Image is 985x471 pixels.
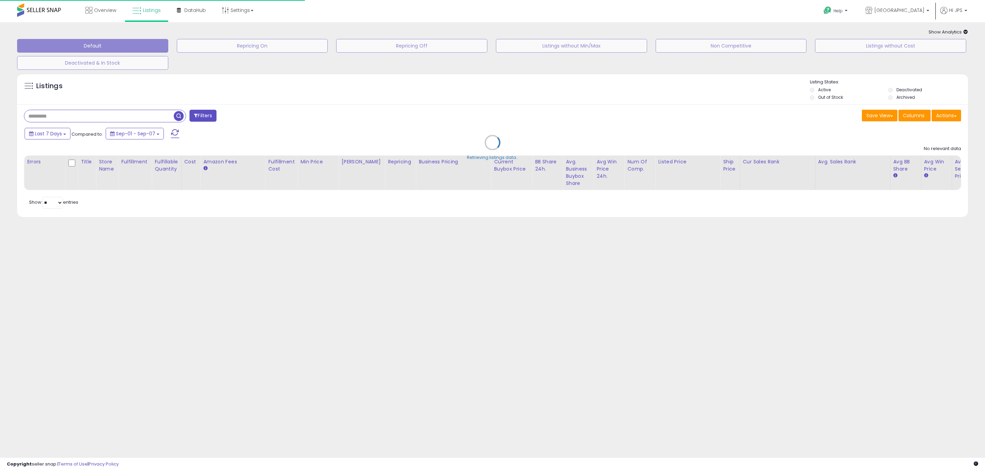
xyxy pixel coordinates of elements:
[177,39,328,53] button: Repricing On
[184,7,206,14] span: DataHub
[949,7,962,14] span: Hi JPS
[818,1,854,22] a: Help
[467,154,518,161] div: Retrieving listings data..
[336,39,487,53] button: Repricing Off
[874,7,924,14] span: [GEOGRAPHIC_DATA]
[940,7,967,22] a: Hi JPS
[17,56,168,70] button: Deactivated & In Stock
[143,7,161,14] span: Listings
[833,8,843,14] span: Help
[656,39,807,53] button: Non Competitive
[94,7,116,14] span: Overview
[823,6,832,15] i: Get Help
[17,39,168,53] button: Default
[929,29,968,35] span: Show Analytics
[815,39,966,53] button: Listings without Cost
[496,39,647,53] button: Listings without Min/Max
